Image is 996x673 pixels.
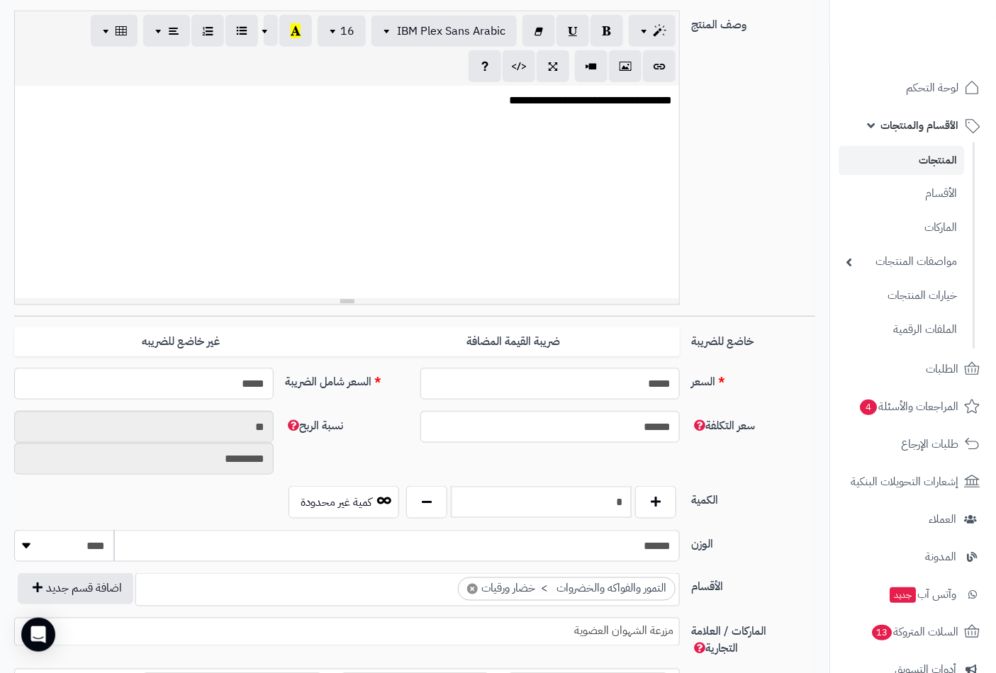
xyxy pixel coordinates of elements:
[14,327,347,356] label: غير خاضع للضريبه
[18,573,133,604] button: اضافة قسم جديد
[839,146,964,175] a: المنتجات
[397,23,505,40] span: IBM Plex Sans Arabic
[839,352,987,386] a: الطلبات
[880,115,958,135] span: الأقسام والمنتجات
[839,71,987,105] a: لوحة التحكم
[691,623,766,657] span: الماركات / العلامة التجارية
[14,618,680,646] span: مزرعة الشهوان العضوية
[686,327,821,350] label: خاضع للضريبة
[347,327,680,356] label: ضريبة القيمة المضافة
[839,427,987,461] a: طلبات الإرجاع
[285,417,343,434] span: نسبة الربح
[839,315,964,345] a: الملفات الرقمية
[925,547,956,567] span: المدونة
[686,368,821,390] label: السعر
[686,11,821,33] label: وصف المنتج
[467,584,478,594] span: ×
[15,621,679,642] span: مزرعة الشهوان العضوية
[839,213,964,243] a: الماركات
[839,390,987,424] a: المراجعات والأسئلة4
[858,397,958,417] span: المراجعات والأسئلة
[279,368,415,390] label: السعر شامل الضريبة
[926,359,958,379] span: الطلبات
[691,417,755,434] span: سعر التكلفة
[839,247,964,277] a: مواصفات المنتجات
[860,400,877,415] span: 4
[839,615,987,649] a: السلات المتروكة13
[872,625,892,640] span: 13
[871,622,958,642] span: السلات المتروكة
[888,584,956,604] span: وآتس آب
[686,530,821,553] label: الوزن
[686,486,821,509] label: الكمية
[851,472,958,492] span: إشعارات التحويلات البنكية
[890,587,916,603] span: جديد
[686,573,821,596] label: الأقسام
[901,434,958,454] span: طلبات الإرجاع
[340,23,354,40] span: 16
[371,16,517,47] button: IBM Plex Sans Arabic
[21,618,55,652] div: Open Intercom Messenger
[839,281,964,311] a: خيارات المنتجات
[458,577,676,601] li: التمور والفواكه والخضروات > خضار ورقيات
[839,540,987,574] a: المدونة
[318,16,366,47] button: 16
[839,179,964,209] a: الأقسام
[929,509,956,529] span: العملاء
[839,465,987,499] a: إشعارات التحويلات البنكية
[906,78,958,98] span: لوحة التحكم
[839,502,987,536] a: العملاء
[839,577,987,611] a: وآتس آبجديد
